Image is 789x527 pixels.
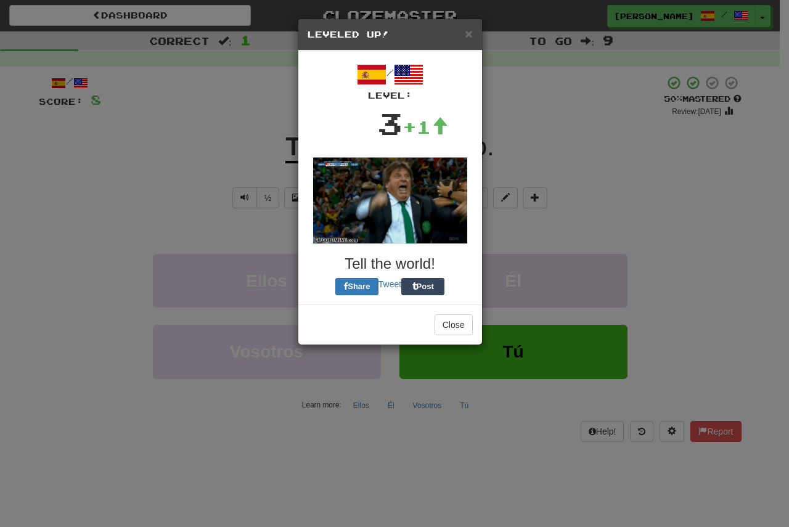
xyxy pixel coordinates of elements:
[403,115,448,139] div: +1
[308,89,473,102] div: Level:
[308,60,473,102] div: /
[401,278,444,295] button: Post
[465,27,472,40] button: Close
[435,314,473,335] button: Close
[465,27,472,41] span: ×
[377,102,403,145] div: 3
[308,256,473,272] h3: Tell the world!
[335,278,378,295] button: Share
[308,28,473,41] h5: Leveled Up!
[313,157,467,243] img: soccer-coach-305de1daf777ce53eb89c6f6bc29008043040bc4dbfb934f710cb4871828419f.gif
[378,279,401,289] a: Tweet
